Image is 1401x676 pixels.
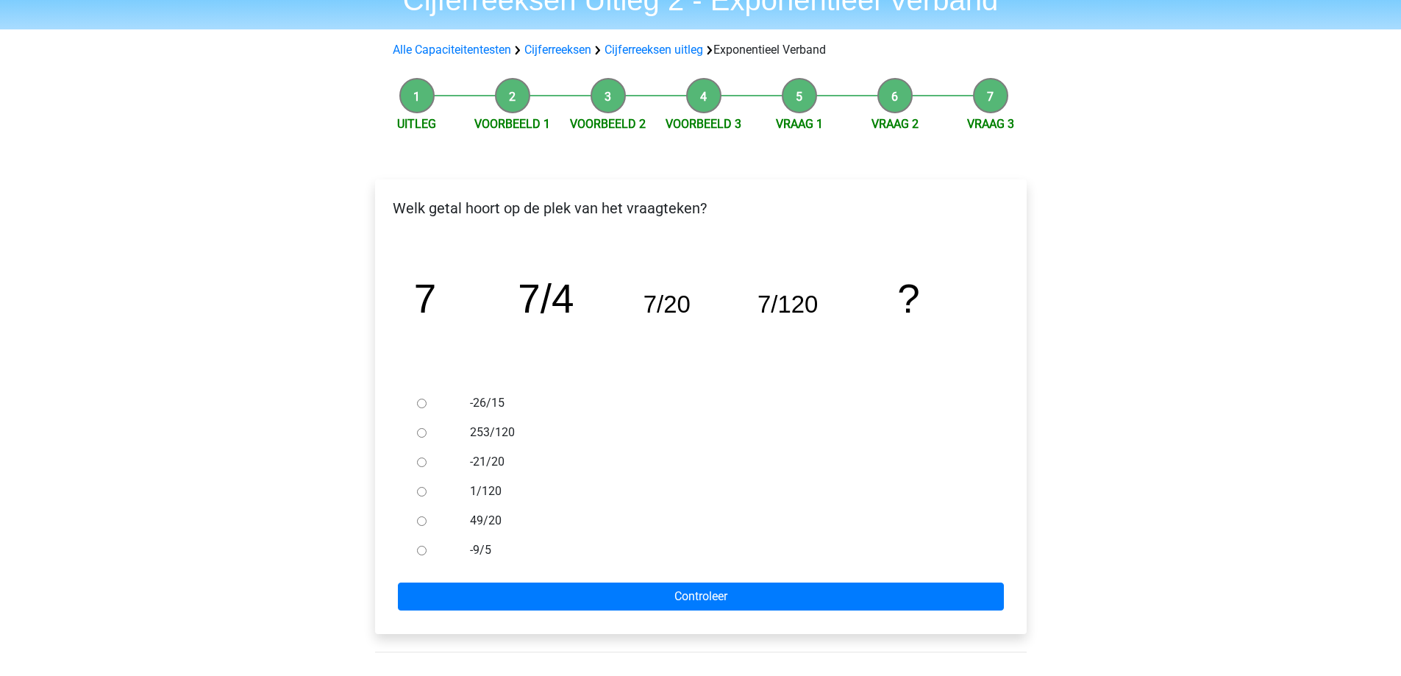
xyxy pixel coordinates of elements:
div: Exponentieel Verband [387,41,1015,59]
a: Cijferreeksen [524,43,591,57]
a: Alle Capaciteitentesten [393,43,511,57]
p: Welk getal hoort op de plek van het vraagteken? [387,197,1015,219]
tspan: 7 [413,276,435,321]
tspan: 7/120 [757,291,818,318]
a: Voorbeeld 1 [474,117,550,131]
label: -26/15 [470,394,979,412]
a: Uitleg [397,117,436,131]
label: 1/120 [470,483,979,500]
tspan: 7/20 [643,291,690,318]
a: Voorbeeld 3 [666,117,741,131]
a: Vraag 2 [871,117,919,131]
label: 253/120 [470,424,979,441]
input: Controleer [398,583,1004,611]
label: -9/5 [470,541,979,559]
a: Vraag 1 [776,117,823,131]
label: -21/20 [470,453,979,471]
tspan: ? [897,276,919,321]
tspan: 7/4 [518,276,574,321]
label: 49/20 [470,512,979,530]
a: Cijferreeksen uitleg [605,43,703,57]
a: Vraag 3 [967,117,1014,131]
a: Voorbeeld 2 [570,117,646,131]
